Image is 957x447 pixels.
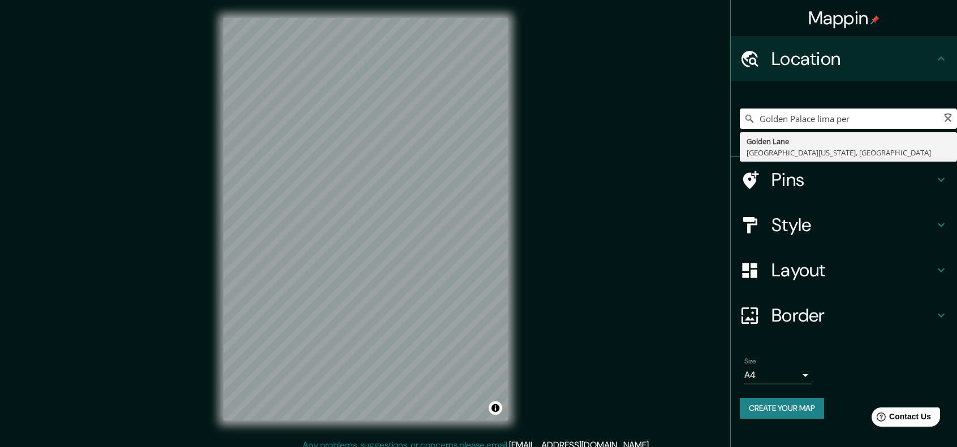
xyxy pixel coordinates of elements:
div: Style [731,202,957,248]
h4: Layout [771,259,934,281]
div: Layout [731,248,957,293]
div: Location [731,36,957,81]
div: [GEOGRAPHIC_DATA][US_STATE], [GEOGRAPHIC_DATA] [747,147,950,158]
canvas: Map [223,18,508,420]
input: Pick your city or area [740,109,957,129]
button: Toggle attribution [489,401,502,415]
div: A4 [744,366,812,384]
h4: Pins [771,168,934,191]
img: pin-icon.png [870,15,880,24]
h4: Mappin [808,7,880,29]
iframe: Help widget launcher [856,403,945,435]
label: Size [744,357,756,366]
div: Border [731,293,957,338]
div: Pins [731,157,957,202]
h4: Border [771,304,934,327]
div: Golden Lane [747,136,950,147]
h4: Style [771,214,934,236]
h4: Location [771,47,934,70]
button: Create your map [740,398,824,419]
